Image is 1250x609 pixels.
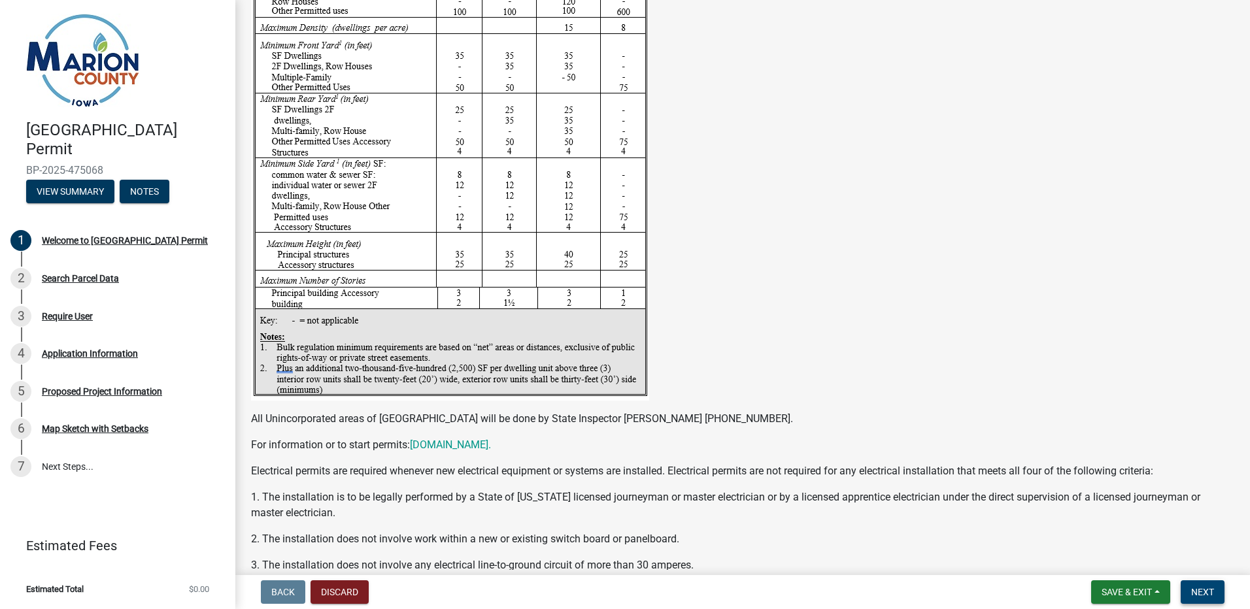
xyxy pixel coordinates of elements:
[42,387,162,396] div: Proposed Project Information
[42,236,208,245] div: Welcome to [GEOGRAPHIC_DATA] Permit
[42,312,93,321] div: Require User
[251,489,1234,521] p: 1. The installation is to be legally performed by a State of [US_STATE] licensed journeyman or ma...
[26,121,225,159] h4: [GEOGRAPHIC_DATA] Permit
[251,557,1234,573] p: 3. The installation does not involve any electrical line-to-ground circuit of more than 30 amperes.
[1091,580,1170,604] button: Save & Exit
[261,580,305,604] button: Back
[251,531,1234,547] p: 2. The installation does not involve work within a new or existing switch board or panelboard.
[42,274,119,283] div: Search Parcel Data
[26,585,84,593] span: Estimated Total
[251,411,1234,427] p: All Unincorporated areas of [GEOGRAPHIC_DATA] will be done by State Inspector [PERSON_NAME] [PHON...
[26,180,114,203] button: View Summary
[10,418,31,439] div: 6
[120,180,169,203] button: Notes
[1191,587,1214,597] span: Next
[1102,587,1152,597] span: Save & Exit
[10,268,31,289] div: 2
[189,585,209,593] span: $0.00
[251,437,1234,453] p: For information or to start permits:
[42,424,148,433] div: Map Sketch with Setbacks
[42,349,138,358] div: Application Information
[10,343,31,364] div: 4
[26,164,209,176] span: BP-2025-475068
[10,456,31,477] div: 7
[10,230,31,251] div: 1
[120,187,169,197] wm-modal-confirm: Notes
[1181,580,1225,604] button: Next
[10,381,31,402] div: 5
[10,306,31,327] div: 3
[10,533,214,559] a: Estimated Fees
[410,438,491,451] a: [DOMAIN_NAME].
[26,14,139,107] img: Marion County, Iowa
[311,580,369,604] button: Discard
[26,187,114,197] wm-modal-confirm: Summary
[251,463,1234,479] p: Electrical permits are required whenever new electrical equipment or systems are installed. Elect...
[271,587,295,597] span: Back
